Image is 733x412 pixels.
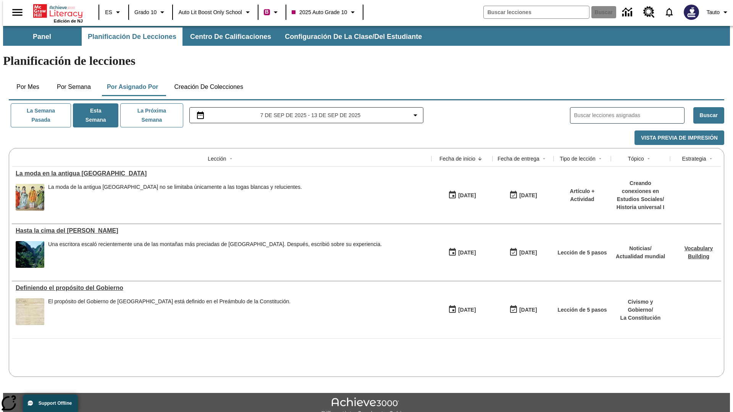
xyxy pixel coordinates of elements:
[260,111,361,119] span: 7 de sep de 2025 - 13 de sep de 2025
[193,111,420,120] button: Seleccione el intervalo de fechas opción del menú
[679,2,704,22] button: Escoja un nuevo avatar
[411,111,420,120] svg: Collapse Date Range Filter
[292,8,347,16] span: 2025 Auto Grade 10
[289,5,360,19] button: Clase: 2025 Auto Grade 10, Selecciona una clase
[175,5,255,19] button: Escuela: Auto Lit Boost only School, Seleccione su escuela
[23,394,78,412] button: Support Offline
[635,130,724,145] button: Vista previa de impresión
[120,103,183,127] button: La próxima semana
[105,8,112,16] span: ES
[574,110,684,121] input: Buscar lecciones asignadas
[639,2,659,23] a: Centro de recursos, Se abrirá en una pestaña nueva.
[3,26,730,46] div: Subbarra de navegación
[16,241,44,268] img: 6000 escalones de piedra para escalar el Monte Tai en la campiña china
[48,241,382,248] div: Una escritora escaló recientemente una de las montañas más preciadas de [GEOGRAPHIC_DATA]. Despué...
[628,155,644,163] div: Tópico
[615,203,666,211] p: Historia universal I
[615,314,666,322] p: La Constitución
[446,245,478,260] button: 07/22/25: Primer día en que estuvo disponible la lección
[659,2,679,22] a: Notificaciones
[439,155,475,163] div: Fecha de inicio
[178,8,242,16] span: Auto Lit Boost only School
[184,27,277,46] button: Centro de calificaciones
[279,27,428,46] button: Configuración de la clase/del estudiante
[596,154,605,163] button: Sort
[616,245,665,253] p: Noticias /
[560,155,596,163] div: Tipo de lección
[519,305,537,315] div: [DATE]
[51,78,97,96] button: Por semana
[519,191,537,200] div: [DATE]
[168,78,249,96] button: Creación de colecciones
[557,306,607,314] p: Lección de 5 pasos
[261,5,283,19] button: Boost El color de la clase es rojo violeta. Cambiar el color de la clase.
[707,8,720,16] span: Tauto
[446,303,478,317] button: 07/01/25: Primer día en que estuvo disponible la lección
[82,27,182,46] button: Planificación de lecciones
[458,248,476,257] div: [DATE]
[458,191,476,200] div: [DATE]
[16,285,428,291] a: Definiendo el propósito del Gobierno , Lecciones
[134,8,157,16] span: Grado 10
[644,154,653,163] button: Sort
[265,7,269,17] span: B
[615,298,666,314] p: Civismo y Gobierno /
[16,184,44,211] img: Ilustración que muestra a mujeres de la antigua Roma vistiendo ropa de estilos y colores diferentes
[54,19,83,23] span: Edición de NJ
[615,179,666,203] p: Creando conexiones en Estudios Sociales /
[48,298,291,325] div: El propósito del Gobierno de Estados Unidos está definido en el Preámbulo de la Constitución.
[48,298,291,305] div: El propósito del Gobierno de [GEOGRAPHIC_DATA] está definido en el Preámbulo de la Constitución.
[6,1,29,24] button: Abrir el menú lateral
[507,188,539,203] button: 09/08/25: Último día en que podrá accederse la lección
[618,2,639,23] a: Centro de información
[706,154,715,163] button: Sort
[16,285,428,291] div: Definiendo el propósito del Gobierno
[16,298,44,325] img: Este documento histórico, escrito en caligrafía sobre pergamino envejecido, es el Preámbulo de la...
[48,184,302,190] div: La moda de la antigua [GEOGRAPHIC_DATA] no se limitaba únicamente a las togas blancas y relucientes.
[475,154,484,163] button: Sort
[507,245,539,260] button: 06/30/26: Último día en que podrá accederse la lección
[39,401,72,406] span: Support Offline
[458,305,476,315] div: [DATE]
[9,78,47,96] button: Por mes
[507,303,539,317] button: 03/31/26: Último día en que podrá accederse la lección
[519,248,537,257] div: [DATE]
[3,27,429,46] div: Subbarra de navegación
[557,187,607,203] p: Artículo + Actividad
[226,154,236,163] button: Sort
[693,107,724,124] button: Buscar
[102,5,126,19] button: Lenguaje: ES, Selecciona un idioma
[11,103,71,127] button: La semana pasada
[101,78,165,96] button: Por asignado por
[684,5,699,20] img: Avatar
[497,155,539,163] div: Fecha de entrega
[682,155,706,163] div: Estrategia
[16,170,428,177] a: La moda en la antigua Roma, Lecciones
[539,154,549,163] button: Sort
[446,188,478,203] button: 09/08/25: Primer día en que estuvo disponible la lección
[73,103,118,127] button: Esta semana
[557,249,607,257] p: Lección de 5 pasos
[3,54,730,68] h1: Planificación de lecciones
[33,3,83,19] a: Portada
[16,227,428,234] div: Hasta la cima del monte Tai
[208,155,226,163] div: Lección
[16,170,428,177] div: La moda en la antigua Roma
[48,184,302,211] div: La moda de la antigua Roma no se limitaba únicamente a las togas blancas y relucientes.
[33,3,83,23] div: Portada
[616,253,665,261] p: Actualidad mundial
[484,6,589,18] input: Buscar campo
[4,27,80,46] button: Panel
[685,245,713,259] a: Vocabulary Building
[131,5,170,19] button: Grado: Grado 10, Elige un grado
[16,227,428,234] a: Hasta la cima del monte Tai, Lecciones
[48,241,382,268] div: Una escritora escaló recientemente una de las montañas más preciadas de China. Después, escribió ...
[704,5,733,19] button: Perfil/Configuración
